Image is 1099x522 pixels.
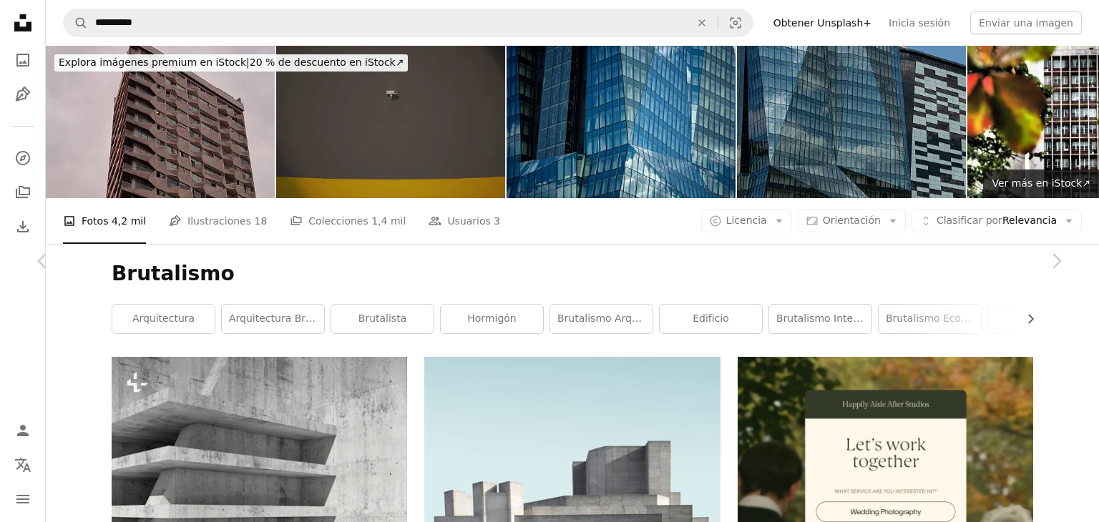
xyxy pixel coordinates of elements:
button: Borrar [686,9,718,36]
a: Brutalismo Arquitectura [550,305,653,333]
span: 20 % de descuento en iStock ↗ [59,56,404,68]
a: arquitectura [112,305,215,333]
a: gris [988,305,1090,333]
span: 18 [254,213,267,229]
a: Obtener Unsplash+ [765,11,880,34]
span: Clasificar por [937,215,1002,226]
span: Explora imágenes premium en iStock | [59,56,250,68]
a: Ver más en iStock↗ [983,169,1099,198]
a: Usuarios 3 [429,198,500,244]
a: Siguiente [1013,192,1099,330]
span: Ver más en iStock ↗ [992,177,1090,189]
a: Fotografía de paisaje de un edificio de hormigón gris [424,441,720,454]
img: Edificio de oficinas de brutalismo moderno al anochecer. [46,46,275,198]
img: El brutalismo en la arquitectura moderna [507,46,736,198]
span: 3 [494,213,500,229]
span: Orientación [823,215,881,226]
button: Menú [9,485,37,513]
a: Explorar [9,144,37,172]
a: Explora imágenes premium en iStock|20 % de descuento en iStock↗ [46,46,416,80]
a: Colecciones [9,178,37,207]
button: Orientación [798,210,906,232]
img: El brutalismo en la arquitectura moderna [737,46,966,198]
button: Buscar en Unsplash [64,9,88,36]
button: Clasificar porRelevancia [912,210,1082,232]
img: CCTV Vigilancia Seguridad Gris Amarillo Cámara Estado Brutalismo [276,46,505,198]
a: Fotos [9,46,37,74]
h1: Brutalismo [112,261,1033,287]
a: Brutalista [331,305,434,333]
span: Relevancia [937,214,1057,228]
span: 1,4 mil [371,213,406,229]
a: Colecciones 1,4 mil [290,198,406,244]
a: edificio [660,305,762,333]
span: Licencia [726,215,767,226]
button: Idioma [9,450,37,479]
a: Ilustraciones 18 [169,198,267,244]
button: Licencia [701,210,792,232]
a: Ilustraciones [9,80,37,109]
button: Enviar una imagen [970,11,1082,34]
a: Interior abstracto de la sala de hormigón con construcción de pisos vacíos, ilustración de render 3D [112,461,407,474]
form: Encuentra imágenes en todo el sitio [63,9,753,37]
a: hormigón [441,305,543,333]
a: Brutalismo ecológico [879,305,981,333]
a: Brutalismo Interior [769,305,871,333]
a: Inicia sesión [880,11,959,34]
a: Arquitectura brutalista [222,305,324,333]
a: Iniciar sesión / Registrarse [9,416,37,445]
button: Búsqueda visual [718,9,753,36]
